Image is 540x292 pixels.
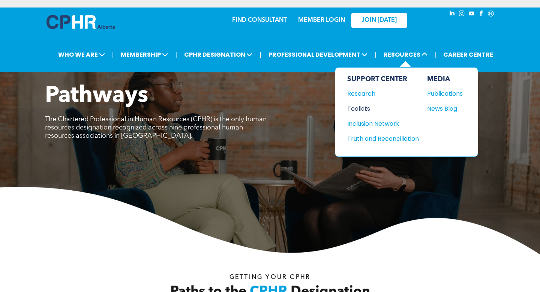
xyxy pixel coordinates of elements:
div: Publications [427,89,459,98]
a: facebook [477,9,485,20]
li: | [259,47,261,62]
li: | [175,47,177,62]
div: Research [347,89,412,98]
a: Research [347,89,419,98]
li: | [435,47,436,62]
a: Social network [487,9,495,20]
a: JOIN [DATE] [351,13,407,28]
div: SUPPORT CENTER [347,75,419,83]
a: instagram [457,9,466,20]
a: Inclusion Network [347,119,419,128]
a: News Blog [427,104,463,113]
li: | [112,47,114,62]
span: Getting your Cphr [229,274,310,280]
span: PROFESSIONAL DEVELOPMENT [266,48,370,62]
span: RESOURCES [381,48,430,62]
span: MEMBERSHIP [118,48,170,62]
span: JOIN [DATE] [361,17,397,24]
a: Publications [427,89,463,98]
li: | [375,47,376,62]
span: Pathways [45,85,148,107]
a: MEMBER LOGIN [298,17,345,23]
a: linkedin [448,9,456,20]
a: Truth and Reconciliation [347,134,419,143]
div: MEDIA [427,75,463,83]
a: youtube [467,9,475,20]
span: WHO WE ARE [56,48,107,62]
span: The Chartered Professional in Human Resources (CPHR) is the only human resources designation reco... [45,116,267,139]
span: CPHR DESIGNATION [182,48,255,62]
a: FIND CONSULTANT [232,17,287,23]
div: Truth and Reconciliation [347,134,412,143]
a: CAREER CENTRE [441,48,495,62]
div: News Blog [427,104,459,113]
div: Toolkits [347,104,412,113]
a: Toolkits [347,104,419,113]
img: A blue and white logo for cp alberta [46,15,115,29]
div: Inclusion Network [347,119,412,128]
